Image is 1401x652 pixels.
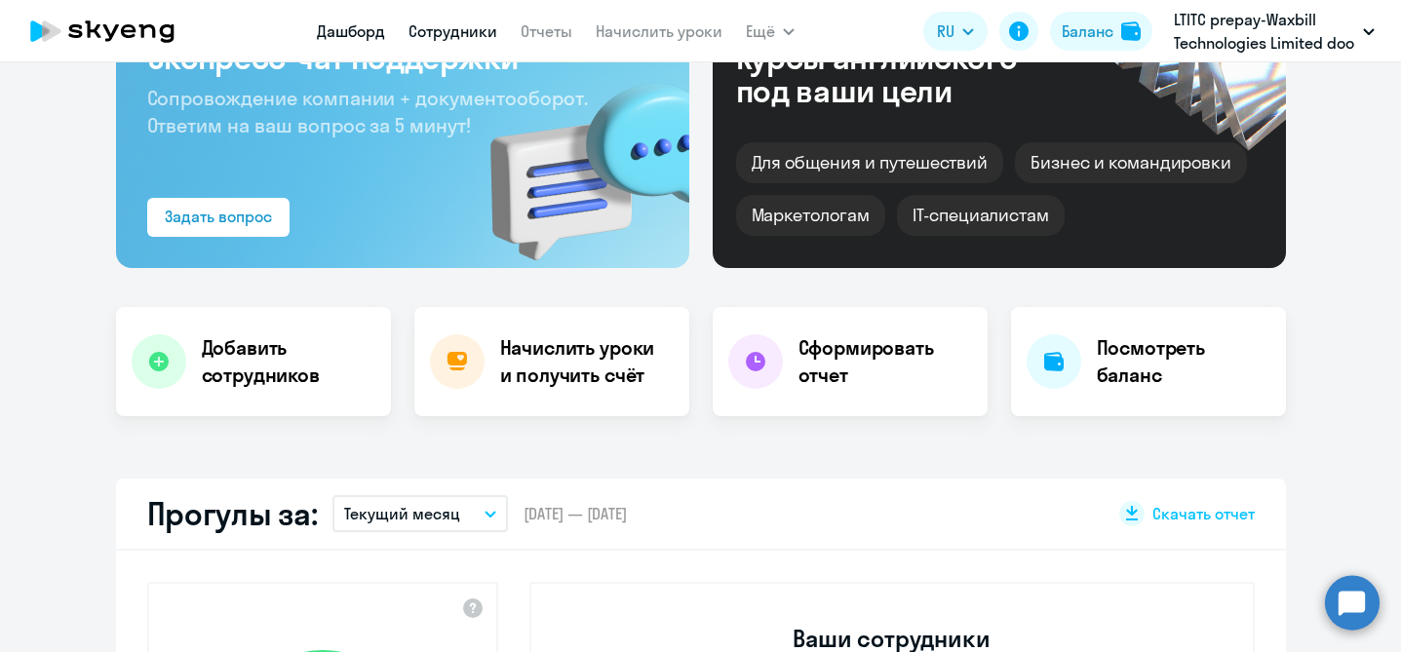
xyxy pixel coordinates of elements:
[1050,12,1152,51] button: Балансbalance
[202,334,375,389] h4: Добавить сотрудников
[332,495,508,532] button: Текущий месяц
[317,21,385,41] a: Дашборд
[1174,8,1355,55] p: LTITC prepay-Waxbill Technologies Limited doo [GEOGRAPHIC_DATA], АНДРОМЕДА ЛАБ, ООО
[1015,142,1247,183] div: Бизнес и командировки
[409,21,497,41] a: Сотрудники
[596,21,722,41] a: Начислить уроки
[147,198,290,237] button: Задать вопрос
[344,502,460,525] p: Текущий месяц
[736,142,1004,183] div: Для общения и путешествий
[746,19,775,43] span: Ещё
[798,334,972,389] h4: Сформировать отчет
[746,12,795,51] button: Ещё
[147,494,318,533] h2: Прогулы за:
[1152,503,1255,524] span: Скачать отчет
[1097,334,1270,389] h4: Посмотреть баланс
[500,334,670,389] h4: Начислить уроки и получить счёт
[736,41,1070,107] div: Курсы английского под ваши цели
[1164,8,1384,55] button: LTITC prepay-Waxbill Technologies Limited doo [GEOGRAPHIC_DATA], АНДРОМЕДА ЛАБ, ООО
[1121,21,1141,41] img: balance
[147,86,588,137] span: Сопровождение компании + документооборот. Ответим на ваш вопрос за 5 минут!
[521,21,572,41] a: Отчеты
[165,205,272,228] div: Задать вопрос
[524,503,627,524] span: [DATE] — [DATE]
[462,49,689,268] img: bg-img
[937,19,954,43] span: RU
[897,195,1065,236] div: IT-специалистам
[736,195,885,236] div: Маркетологам
[1062,19,1113,43] div: Баланс
[923,12,988,51] button: RU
